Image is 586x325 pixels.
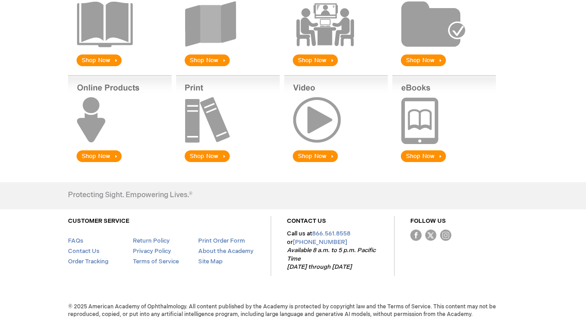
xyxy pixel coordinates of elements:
[293,239,347,246] a: [PHONE_NUMBER]
[392,62,496,70] a: EHR & Portal Products
[61,303,525,318] span: © 2025 American Academy of Ophthalmology. All content published by the Academy is protected by co...
[198,248,254,255] a: About the Academy
[287,217,326,225] a: CONTACT US
[287,247,376,271] em: Available 8 a.m. to 5 p.m. Pacific Time [DATE] through [DATE]
[425,230,436,241] img: Twitter
[68,258,109,265] a: Order Tracking
[198,237,245,244] a: Print Order Form
[68,191,192,199] h4: Protecting Sight. Empowering Lives.®
[176,62,280,70] a: Brochures
[133,258,179,265] a: Terms of Service
[176,158,280,166] a: Print
[392,75,496,164] img: eBook
[410,217,446,225] a: FOLLOW US
[392,158,496,166] a: eBook
[68,217,129,225] a: CUSTOMER SERVICE
[68,62,172,70] a: Booklets
[312,230,350,237] a: 866.561.8558
[176,75,280,164] img: Print
[133,248,171,255] a: Privacy Policy
[133,237,170,244] a: Return Policy
[440,230,451,241] img: instagram
[198,258,223,265] a: Site Map
[287,230,378,271] p: Call us at or
[68,248,100,255] a: Contact Us
[410,230,422,241] img: Facebook
[284,62,388,70] a: Webinar
[68,75,172,164] img: Online
[68,158,172,166] a: Online Products
[284,158,388,166] a: Video
[284,75,388,164] img: Video
[68,237,83,244] a: FAQs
